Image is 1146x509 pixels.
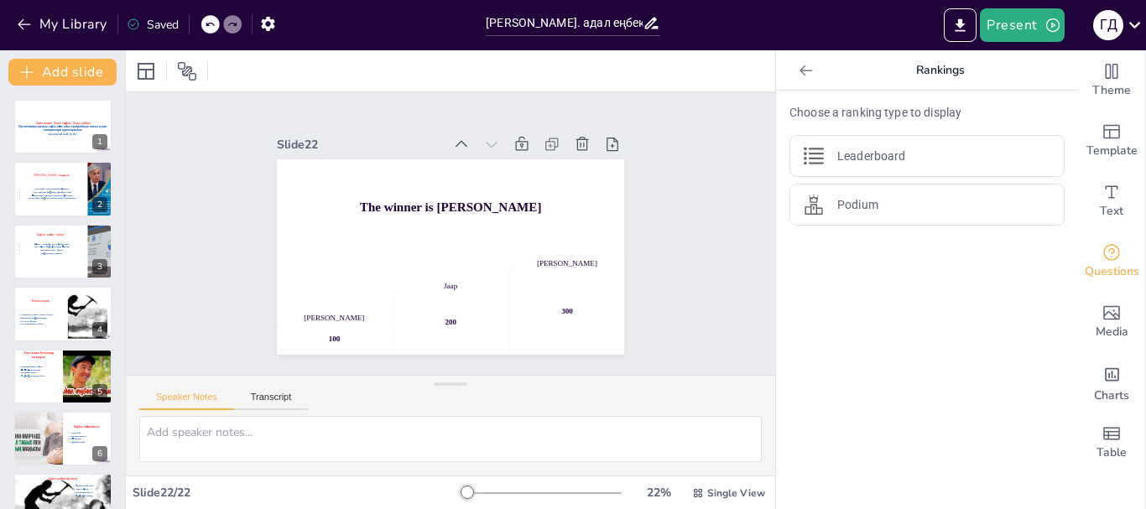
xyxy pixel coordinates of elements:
div: Г Д [1093,10,1123,40]
div: Add ready made slides [1078,111,1145,171]
div: 5 [92,384,107,399]
p: Podium [837,196,878,214]
span: Шыншыл болу қажет. [40,248,63,252]
div: [PERSON_NAME] [509,259,624,267]
div: 100 [277,322,392,355]
span: Charts [1094,387,1129,405]
div: 2 [92,197,107,212]
div: Layout [133,58,159,85]
span: Дағдыларды дамыту. [41,252,63,255]
span: Шыншыл болу. [21,371,37,374]
span: Адал еңбек қоғамға пайда әкеледі. [34,245,70,248]
span: Position [177,61,197,81]
div: https://cdn.sendsteps.com/images/logo/sendsteps_logo_white.pnghttps://cdn.sendsteps.com/images/lo... [13,411,112,466]
div: Jaap [393,282,508,290]
span: Топтық жұмыс [32,299,49,303]
div: Slide 22 [277,137,443,153]
div: Add text boxes [1078,171,1145,231]
div: 6 [92,446,107,461]
span: Жауапкершілік сезімі. [21,323,44,326]
div: https://cdn.sendsteps.com/images/logo/sendsteps_logo_white.pnghttps://cdn.sendsteps.com/images/lo... [13,224,112,279]
div: 200 [393,290,508,355]
span: Әлеуметтік байланыстарды нығайтады. [32,194,73,197]
img: PODIUM icon [804,195,824,215]
div: https://cdn.sendsteps.com/images/logo/sendsteps_logo_white.pnghttps://cdn.sendsteps.com/images/lo... [13,286,112,341]
span: Адалдықсыз қоғамда проблемалар туындайды. [28,196,76,200]
div: Slide 22 / 22 [133,485,461,501]
span: [PERSON_NAME] маңызы [34,173,70,177]
span: Адал адам болудың жолдары [23,351,54,360]
div: 300 [509,267,624,355]
span: Адал табысқа жету [48,476,77,480]
span: Кәсібилік. [70,438,81,441]
span: Media [1096,323,1128,341]
p: Rankings [820,50,1061,91]
div: Change the overall theme [1078,50,1145,111]
div: https://cdn.sendsteps.com/images/logo/sendsteps_logo_white.pnghttps://cdn.sendsteps.com/images/lo... [13,349,112,404]
div: https://cdn.sendsteps.com/images/logo/sendsteps_logo_white.pnghttps://cdn.sendsteps.com/images/lo... [13,161,112,216]
button: Transcript [234,392,309,410]
div: 4 [92,322,107,337]
div: Saved [127,17,179,33]
span: Table [1097,444,1127,462]
div: 1 [92,134,107,149]
span: Адал адам. Адал еңбек. Адал табыс [35,121,90,125]
button: Г Д [1093,8,1123,42]
span: Байланыс нығайтылады. [21,317,47,320]
span: Адалдық - адамгершіліктің негізі. [34,187,69,190]
div: https://cdn.sendsteps.com/images/logo/sendsteps_logo_white.pnghttps://cdn.sendsteps.com/images/lo... [13,99,112,154]
span: Еңбек - табысқа жетудің факторы. [34,242,70,246]
button: Add slide [8,59,117,86]
button: Speaker Notes [139,392,234,410]
p: Choose a ranking type to display [789,104,1065,122]
span: Single View [707,486,765,500]
h4: The winner is [PERSON_NAME] [277,200,624,214]
div: 3 [92,259,107,274]
span: Принциптерді сақтау. [21,365,43,368]
span: Студенттер пікір алмаса алады. [21,314,54,317]
span: Template [1086,142,1138,160]
span: Белсенді қатысу. [21,319,39,323]
span: Адал адамдар қоғамды тұрақты етеді. [33,190,72,194]
button: Present [980,8,1064,42]
p: Leaderboard [837,148,905,165]
input: Insert title [486,11,643,35]
img: LEADERBOARD icon [804,146,824,166]
div: Get real-time input from your audience [1078,231,1145,292]
span: Theme [1092,81,1131,100]
div: 22 % [638,485,679,501]
span: Презентацияда адалдық, еңбек және табыс тақырыбында топтық жұмыс тапсырмалары қарастырылады. [18,125,107,132]
div: Add charts and graphs [1078,352,1145,413]
div: Add images, graphics, shapes or video [1078,292,1145,352]
span: Questions [1085,262,1139,281]
div: [PERSON_NAME] [277,314,392,322]
button: Export to PowerPoint [944,8,977,42]
span: Қоғамға пайдалы болу. [21,374,45,377]
span: Өз-өзіңізді дамыту. [21,368,41,371]
span: Тұрақтылық. [70,440,85,444]
span: Еңбек және табыс [36,232,65,236]
div: Add a table [1078,413,1145,473]
span: Generated with [URL] [49,132,77,137]
span: Text [1100,202,1123,221]
button: My Library [13,11,114,38]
